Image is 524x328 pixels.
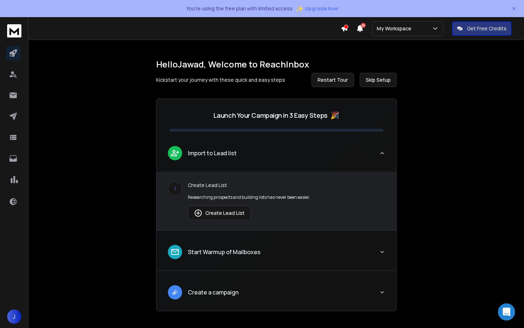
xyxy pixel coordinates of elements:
[156,59,397,70] h1: Hello Jawad , Welcome to ReachInbox
[361,23,366,28] span: 50
[156,76,285,84] p: Kickstart your journey with these quick and easy steps
[452,21,512,36] button: Get Free Credits
[498,303,515,321] div: Open Intercom Messenger
[194,209,202,217] img: lead
[377,25,414,32] p: My Workspace
[214,110,328,120] p: Launch Your Campaign in 3 Easy Steps
[360,73,397,87] button: Skip Setup
[296,4,303,14] span: ✨
[366,76,391,84] span: Skip Setup
[188,288,238,297] p: Create a campaign
[188,182,385,189] p: Create Lead List
[305,5,338,12] span: Upgrade Now
[296,1,338,16] button: ✨Upgrade Now
[170,288,180,297] img: lead
[156,140,396,172] button: leadImport to Lead list
[156,279,396,311] button: leadCreate a campaign
[186,5,293,12] p: You're using the free plan with limited access
[467,25,507,32] p: Get Free Credits
[7,309,21,324] button: J
[170,148,180,157] img: lead
[312,73,354,87] button: Restart Tour
[7,24,21,37] img: logo
[156,172,396,230] div: leadImport to Lead list
[188,149,237,157] p: Import to Lead list
[188,248,261,256] p: Start Warmup of Mailboxes
[330,110,339,120] span: 🎉
[156,239,396,271] button: leadStart Warmup of Mailboxes
[188,195,385,200] p: Researching prospects and building lists has never been easier.
[168,182,182,196] div: 1
[170,247,180,257] img: lead
[188,206,251,220] button: Create Lead List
